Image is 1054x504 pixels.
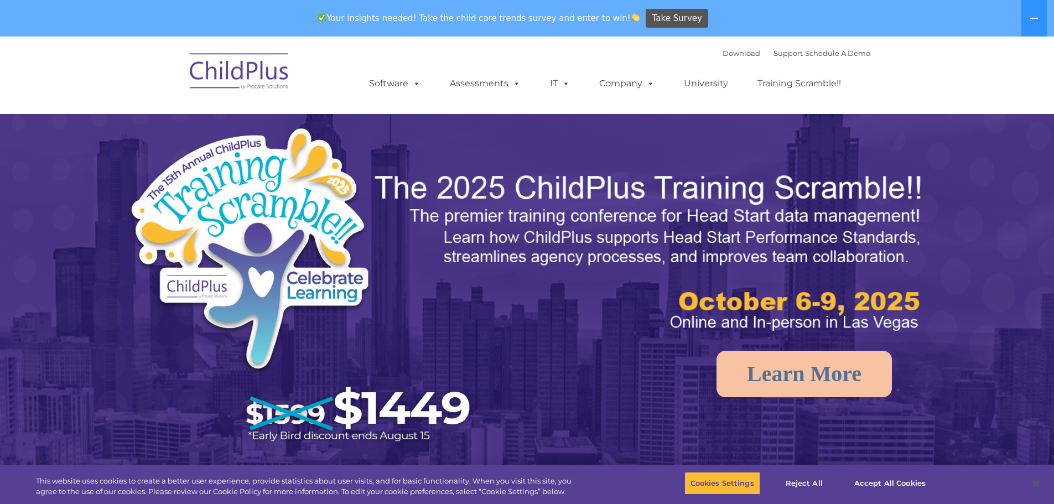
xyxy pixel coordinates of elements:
a: Take Survey [646,9,708,28]
a: Schedule A Demo [805,49,870,58]
img: 👏 [631,13,640,22]
button: Cookies Settings [684,472,760,495]
font: | [723,49,870,58]
a: University [673,72,739,95]
a: Training Scramble!! [746,72,852,95]
button: Reject All [770,472,839,495]
img: ChildPlus by Procare Solutions [184,45,295,101]
img: ✅ [318,13,326,22]
a: Download [723,49,760,58]
span: Take Survey [652,9,702,28]
button: Close [1024,471,1048,496]
button: Accept All Cookies [848,472,932,495]
span: Last name [154,73,188,81]
a: Support [773,49,803,58]
div: This website uses cookies to create a better user experience, provide statistics about user visit... [36,476,580,497]
span: Phone number [154,118,201,127]
a: IT [539,72,581,95]
span: Your insights needed! Take the child care trends survey and enter to win! [313,7,645,29]
a: Learn More [716,351,892,397]
a: Company [588,72,666,95]
a: Software [358,72,432,95]
a: Assessments [439,72,532,95]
